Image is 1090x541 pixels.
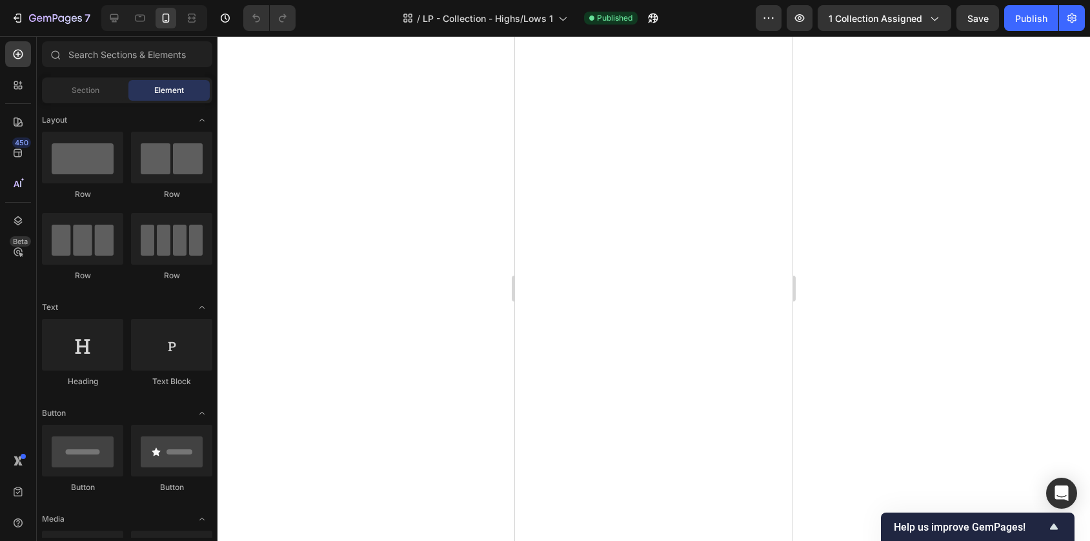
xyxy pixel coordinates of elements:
span: Help us improve GemPages! [894,521,1046,533]
span: / [417,12,420,25]
p: 7 [85,10,90,26]
div: Publish [1015,12,1047,25]
span: Button [42,407,66,419]
span: Media [42,513,65,525]
span: LP - Collection - Highs/Lows 1 [423,12,553,25]
button: Publish [1004,5,1058,31]
span: 1 collection assigned [829,12,922,25]
span: Layout [42,114,67,126]
div: Undo/Redo [243,5,296,31]
div: Heading [42,376,123,387]
span: Save [967,13,989,24]
span: Toggle open [192,509,212,529]
span: Toggle open [192,297,212,318]
span: Section [72,85,99,96]
div: Text Block [131,376,212,387]
input: Search Sections & Elements [42,41,212,67]
div: Row [131,270,212,281]
span: Element [154,85,184,96]
button: Show survey - Help us improve GemPages! [894,519,1062,535]
span: Toggle open [192,403,212,424]
div: Beta [10,236,31,247]
button: 7 [5,5,96,31]
button: Save [956,5,999,31]
div: 450 [12,138,31,148]
div: Open Intercom Messenger [1046,478,1077,509]
div: Row [42,189,123,200]
div: Row [131,189,212,200]
span: Toggle open [192,110,212,130]
button: 1 collection assigned [818,5,951,31]
span: Text [42,301,58,313]
div: Button [42,482,123,493]
iframe: Design area [515,36,792,541]
span: Published [597,12,632,24]
div: Button [131,482,212,493]
div: Row [42,270,123,281]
